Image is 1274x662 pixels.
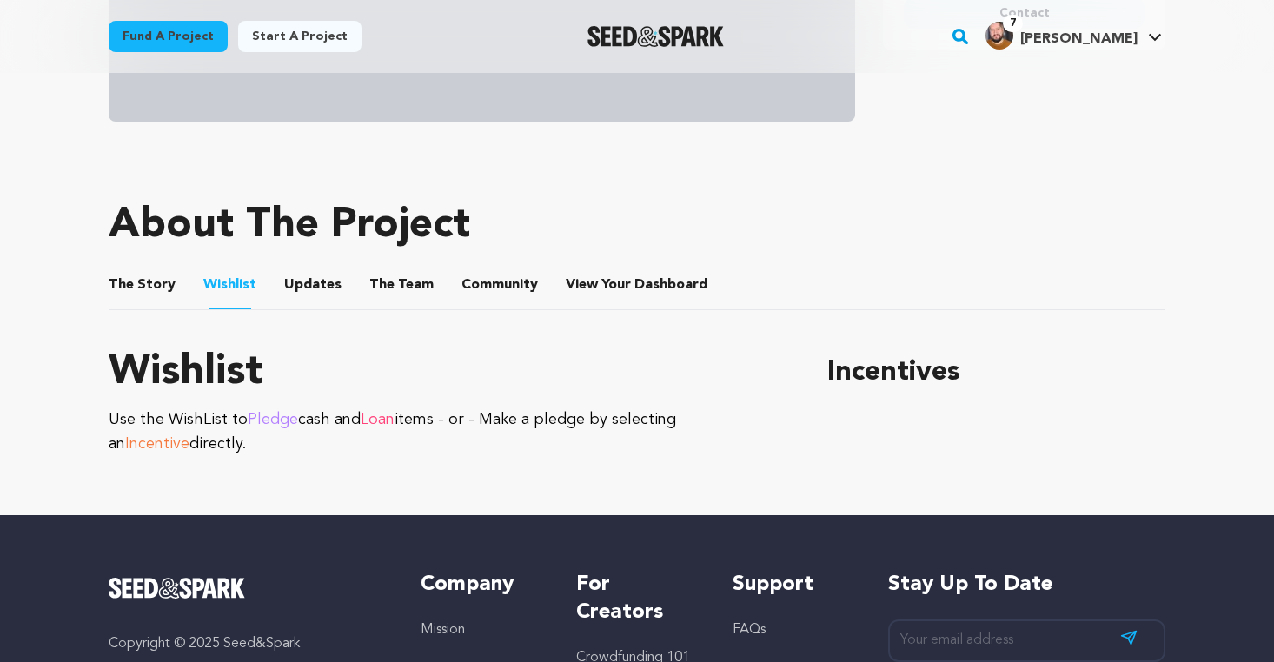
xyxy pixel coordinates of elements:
[284,275,342,295] span: Updates
[634,275,707,295] span: Dashboard
[888,619,1165,662] input: Your email address
[985,22,1138,50] div: Chris R.'s Profile
[369,275,434,295] span: Team
[109,578,386,599] a: Seed&Spark Homepage
[1020,32,1138,46] span: [PERSON_NAME]
[566,275,711,295] a: ViewYourDashboard
[982,18,1165,50] a: Chris R.'s Profile
[109,352,786,394] h1: Wishlist
[888,571,1165,599] h5: Stay up to date
[587,26,724,47] a: Seed&Spark Homepage
[109,21,228,52] a: Fund a project
[238,21,362,52] a: Start a project
[985,22,1013,50] img: 3853b2337ac1a245.jpg
[109,275,176,295] span: Story
[109,407,786,456] p: Use the WishList to cash and items - or - Make a pledge by selecting an directly.
[369,275,395,295] span: The
[109,275,134,295] span: The
[982,18,1165,55] span: Chris R.'s Profile
[109,205,470,247] h1: About The Project
[203,275,256,295] span: Wishlist
[361,412,395,427] span: Loan
[1003,15,1023,32] span: 7
[109,633,386,654] p: Copyright © 2025 Seed&Spark
[421,623,465,637] a: Mission
[733,571,853,599] h5: Support
[576,571,697,626] h5: For Creators
[733,623,766,637] a: FAQs
[109,578,245,599] img: Seed&Spark Logo
[125,436,189,452] span: Incentive
[566,275,711,295] span: Your
[461,275,538,295] span: Community
[827,352,1165,394] h1: Incentives
[421,571,541,599] h5: Company
[248,412,298,427] span: Pledge
[587,26,724,47] img: Seed&Spark Logo Dark Mode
